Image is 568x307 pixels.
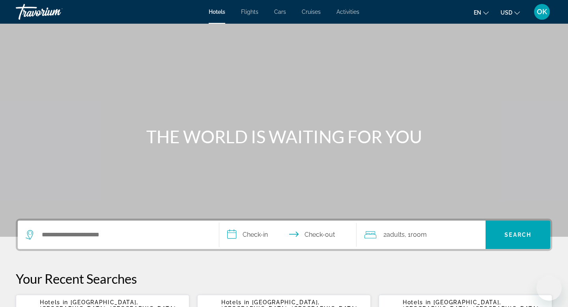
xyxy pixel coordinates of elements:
[532,4,552,20] button: User Menu
[16,271,552,286] p: Your Recent Searches
[536,275,562,301] iframe: Кнопка запуска окна обмена сообщениями
[486,221,550,249] button: Search
[405,229,427,240] span: , 1
[136,126,432,147] h1: THE WORLD IS WAITING FOR YOU
[41,229,207,241] input: Search hotel destination
[474,7,489,18] button: Change language
[241,9,258,15] a: Flights
[302,9,321,15] a: Cruises
[387,231,405,238] span: Adults
[504,232,531,238] span: Search
[537,8,547,16] span: OK
[274,9,286,15] a: Cars
[16,2,95,22] a: Travorium
[209,9,225,15] a: Hotels
[383,229,405,240] span: 2
[501,7,520,18] button: Change currency
[336,9,359,15] a: Activities
[411,231,427,238] span: Room
[40,299,68,305] span: Hotels in
[403,299,431,305] span: Hotels in
[221,299,250,305] span: Hotels in
[357,221,486,249] button: Travelers: 2 adults, 0 children
[18,221,550,249] div: Search widget
[501,9,512,16] span: USD
[474,9,481,16] span: en
[219,221,357,249] button: Select check in and out date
